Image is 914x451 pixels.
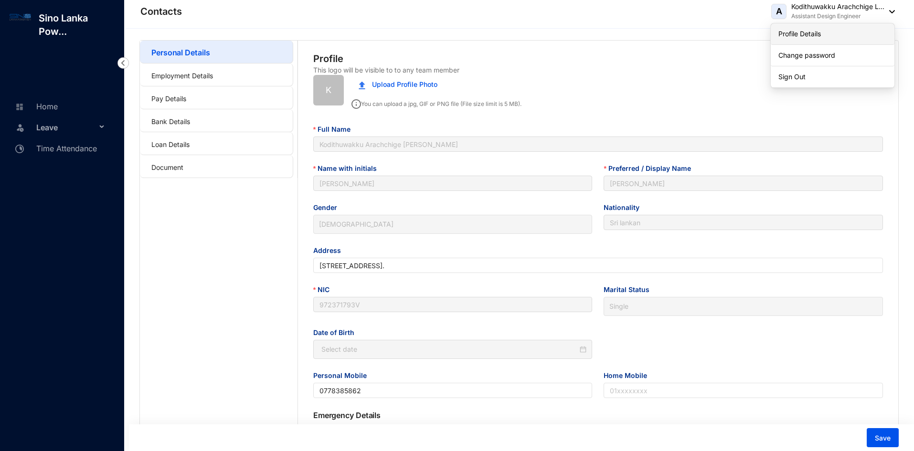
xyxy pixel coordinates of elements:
[791,2,884,11] p: Kodithuwakku Arachchige L...
[604,284,656,295] label: Marital Status
[604,163,697,174] label: Preferred / Display Name
[313,245,348,256] label: Address
[351,96,521,109] p: You can upload a jpg, GIF or PNG file (File size limit is 5 MB).
[326,84,331,97] span: K
[12,102,58,111] a: Home
[372,79,437,90] span: Upload Profile Photo
[313,370,373,381] label: Personal Mobile
[8,95,113,116] li: Home
[313,65,459,75] p: This logo will be visible to to any team member
[313,383,593,398] input: Personal Mobile
[604,370,654,381] label: Home Mobile
[151,48,210,57] a: Personal Details
[151,72,213,80] a: Employment Details
[151,140,190,148] a: Loan Details
[604,215,883,230] input: Nationality
[15,123,25,132] img: leave-unselected.2934df6273408c3f84d9.svg
[10,11,31,22] img: log
[604,176,883,191] input: Preferred / Display Name
[12,144,97,153] a: Time Attendance
[313,136,883,152] input: Full Name
[15,103,24,111] img: home-unselected.a29eae3204392db15eaf.svg
[313,202,344,213] label: Gender
[351,99,361,109] img: info.ad751165ce926853d1d36026adaaebbf.svg
[313,258,883,273] input: Address
[791,11,884,21] p: Assistant Design Engineer
[36,118,96,137] span: Leave
[313,176,593,191] input: Name with initials
[776,7,782,16] span: A
[867,428,899,447] button: Save
[884,10,895,13] img: dropdown-black.8e83cc76930a90b1a4fdb6d089b7bf3a.svg
[609,299,877,314] span: Single
[313,163,383,174] label: Name with initials
[151,163,183,171] a: Document
[321,344,578,355] input: Date of Birth
[875,433,891,443] span: Save
[604,202,646,213] label: Nationality
[151,117,190,126] a: Bank Details
[117,57,129,69] img: nav-icon-left.19a07721e4dec06a274f6d07517f07b7.svg
[8,137,113,158] li: Time Attendance
[313,284,336,295] label: NIC
[313,52,343,65] p: Profile
[31,11,124,38] p: Sino Lanka Pow...
[319,217,587,231] span: Male
[313,327,361,338] label: Date of Birth
[313,297,593,312] input: NIC
[151,94,186,103] a: Pay Details
[313,124,357,135] label: Full Name
[140,5,182,18] p: Contacts
[359,81,365,89] img: upload.c0f81fc875f389a06f631e1c6d8834da.svg
[313,409,883,421] p: Emergency Details
[15,145,24,153] img: time-attendance-unselected.8aad090b53826881fffb.svg
[351,75,445,94] button: Upload Profile Photo
[604,383,883,398] input: Home Mobile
